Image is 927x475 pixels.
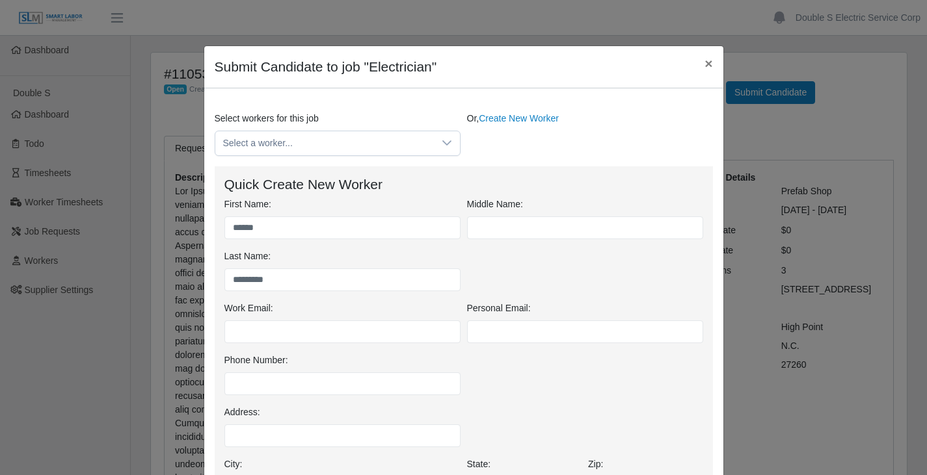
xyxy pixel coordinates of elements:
label: Phone Number: [224,353,288,367]
label: Personal Email: [467,302,531,315]
label: City: [224,457,243,471]
label: Middle Name: [467,198,523,211]
a: Create New Worker [479,113,559,123]
label: Select workers for this job [215,112,319,125]
span: Select a worker... [215,131,434,155]
label: Address: [224,405,260,419]
h4: Submit Candidate to job "Electrician" [215,57,437,77]
label: Last Name: [224,250,271,263]
label: Zip: [588,457,603,471]
label: First Name: [224,198,271,211]
button: Close [694,46,723,81]
label: Work Email: [224,302,273,315]
label: State: [467,457,491,471]
span: × [705,56,712,71]
div: Or, [464,112,716,156]
h4: Quick Create New Worker [224,176,703,192]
